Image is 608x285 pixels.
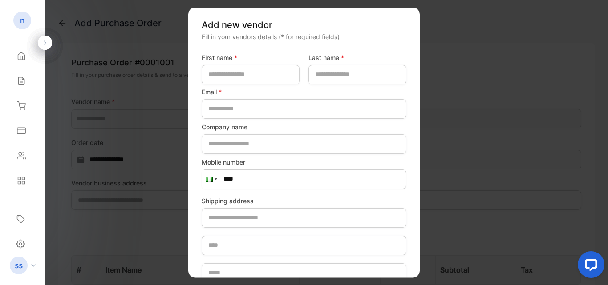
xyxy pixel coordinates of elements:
[202,32,406,41] div: Fill in your vendors details (* for required fields)
[202,52,300,62] label: First name
[202,196,406,205] label: Shipping address
[20,15,24,26] p: n
[202,18,406,31] p: Add new vendor
[202,169,219,188] div: Nigeria: + 234
[571,248,608,285] iframe: LiveChat chat widget
[202,157,406,166] label: Mobile number
[308,52,406,62] label: Last name
[202,122,406,131] label: Company name
[202,87,406,96] label: Email
[15,260,23,271] p: ss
